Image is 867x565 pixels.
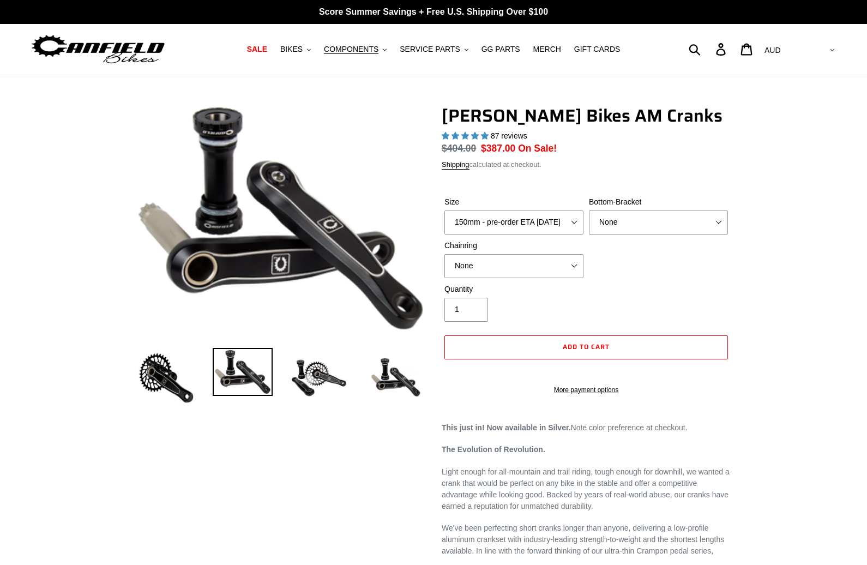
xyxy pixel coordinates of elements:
[442,105,731,126] h1: [PERSON_NAME] Bikes AM Cranks
[444,240,583,251] label: Chainring
[442,143,476,154] s: $404.00
[30,32,166,67] img: Canfield Bikes
[394,42,473,57] button: SERVICE PARTS
[563,341,610,352] span: Add to cart
[574,45,621,54] span: GIFT CARDS
[324,45,378,54] span: COMPONENTS
[136,348,196,408] img: Load image into Gallery viewer, Canfield Bikes AM Cranks
[442,160,469,170] a: Shipping
[139,107,423,329] img: Canfield Cranks
[444,335,728,359] button: Add to cart
[247,45,267,54] span: SALE
[444,196,583,208] label: Size
[444,385,728,395] a: More payment options
[476,42,526,57] a: GG PARTS
[242,42,273,57] a: SALE
[481,45,520,54] span: GG PARTS
[528,42,567,57] a: MERCH
[518,141,557,155] span: On Sale!
[569,42,626,57] a: GIFT CARDS
[491,131,527,140] span: 87 reviews
[533,45,561,54] span: MERCH
[318,42,392,57] button: COMPONENTS
[365,348,425,408] img: Load image into Gallery viewer, CANFIELD-AM_DH-CRANKS
[275,42,316,57] button: BIKES
[289,348,349,408] img: Load image into Gallery viewer, Canfield Bikes AM Cranks
[280,45,303,54] span: BIKES
[442,159,731,170] div: calculated at checkout.
[442,423,571,432] strong: This just in! Now available in Silver.
[481,143,515,154] span: $387.00
[589,196,728,208] label: Bottom-Bracket
[444,284,583,295] label: Quantity
[400,45,460,54] span: SERVICE PARTS
[213,348,273,396] img: Load image into Gallery viewer, Canfield Cranks
[442,522,731,557] p: We've been perfecting short cranks longer than anyone, delivering a low-profile aluminum crankset...
[442,445,545,454] strong: The Evolution of Revolution.
[442,466,731,512] p: Light enough for all-mountain and trail riding, tough enough for downhill, we wanted a crank that...
[695,37,722,61] input: Search
[442,422,731,434] p: Note color preference at checkout.
[442,131,491,140] span: 4.97 stars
